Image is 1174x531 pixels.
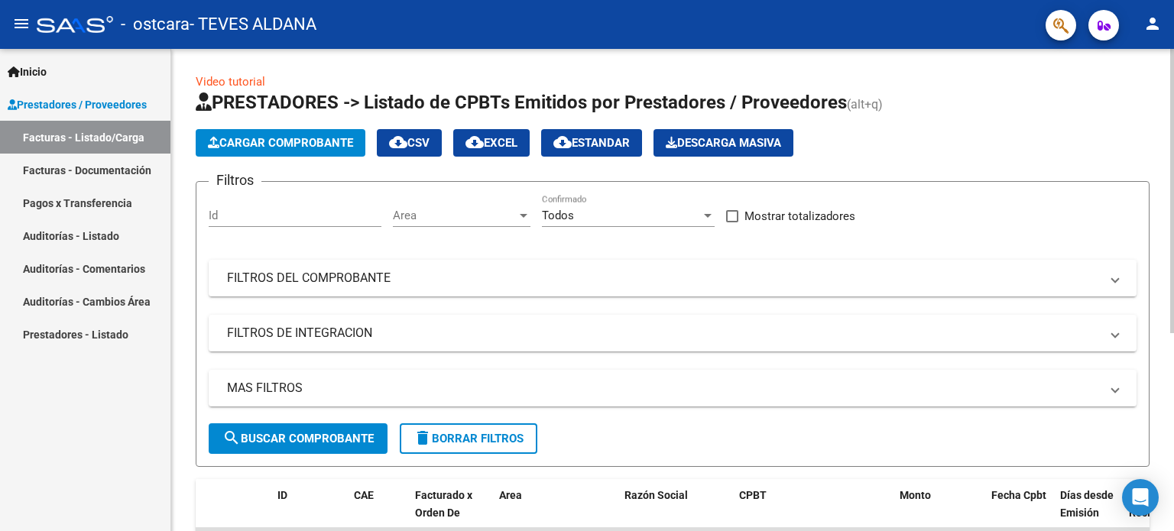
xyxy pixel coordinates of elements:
mat-icon: delete [413,429,432,447]
button: Borrar Filtros [400,423,537,454]
span: CAE [354,489,374,501]
button: EXCEL [453,129,530,157]
mat-expansion-panel-header: MAS FILTROS [209,370,1137,406]
mat-icon: menu [12,15,31,33]
span: Buscar Comprobante [222,432,374,445]
span: Monto [900,489,931,501]
span: ID [277,489,287,501]
span: Fecha Recibido [1129,489,1172,519]
button: Descarga Masiva [653,129,793,157]
span: - TEVES ALDANA [190,8,316,41]
span: Area [499,489,522,501]
mat-icon: cloud_download [553,133,572,151]
mat-panel-title: FILTROS DEL COMPROBANTE [227,270,1100,287]
span: Estandar [553,136,630,150]
span: Inicio [8,63,47,80]
span: Descarga Masiva [666,136,781,150]
mat-icon: search [222,429,241,447]
span: (alt+q) [847,97,883,112]
button: Cargar Comprobante [196,129,365,157]
button: Buscar Comprobante [209,423,388,454]
div: Open Intercom Messenger [1122,479,1159,516]
span: Fecha Cpbt [991,489,1046,501]
span: Facturado x Orden De [415,489,472,519]
span: Todos [542,209,574,222]
span: Prestadores / Proveedores [8,96,147,113]
mat-icon: cloud_download [465,133,484,151]
button: CSV [377,129,442,157]
span: EXCEL [465,136,517,150]
span: PRESTADORES -> Listado de CPBTs Emitidos por Prestadores / Proveedores [196,92,847,113]
mat-expansion-panel-header: FILTROS DEL COMPROBANTE [209,260,1137,296]
mat-panel-title: FILTROS DE INTEGRACION [227,325,1100,342]
span: Borrar Filtros [413,432,524,445]
span: CPBT [739,489,767,501]
app-download-masive: Descarga masiva de comprobantes (adjuntos) [653,129,793,157]
mat-icon: person [1143,15,1162,33]
a: Video tutorial [196,75,265,89]
span: - ostcara [121,8,190,41]
span: Días desde Emisión [1060,489,1114,519]
mat-expansion-panel-header: FILTROS DE INTEGRACION [209,315,1137,351]
span: Cargar Comprobante [208,136,353,150]
mat-icon: cloud_download [389,133,407,151]
span: Mostrar totalizadores [744,207,855,225]
span: Razón Social [624,489,688,501]
span: Area [393,209,517,222]
mat-panel-title: MAS FILTROS [227,380,1100,397]
h3: Filtros [209,170,261,191]
button: Estandar [541,129,642,157]
span: CSV [389,136,430,150]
